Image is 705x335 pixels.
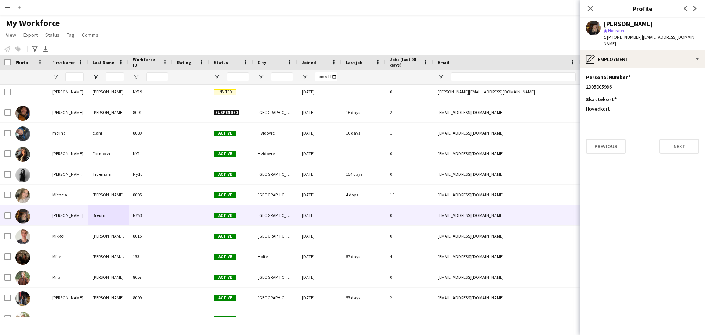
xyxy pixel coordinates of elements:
[214,316,236,321] span: Active
[341,123,386,143] div: 16 days
[15,188,30,203] img: Michela Christensen
[6,18,60,29] span: My Workforce
[88,123,129,143] div: elahi
[214,60,228,65] span: Status
[214,192,236,198] span: Active
[214,213,236,218] span: Active
[52,74,59,80] button: Open Filter Menu
[15,126,30,141] img: meliha elahi
[341,288,386,308] div: 53 days
[106,72,124,81] input: Last Name Filter Input
[253,226,297,246] div: [GEOGRAPHIC_DATA]
[433,226,580,246] div: [EMAIL_ADDRESS][DOMAIN_NAME]
[129,185,173,205] div: 8095
[386,143,433,164] div: 0
[214,234,236,239] span: Active
[42,30,62,40] a: Status
[214,254,236,260] span: Active
[48,308,88,328] div: Nanna
[129,143,173,164] div: NY1
[15,147,30,162] img: Melina shadi Farnoosh
[48,123,88,143] div: meliha
[386,246,433,267] div: 4
[227,72,249,81] input: Status Filter Input
[297,123,341,143] div: [DATE]
[129,308,173,328] div: NY36
[386,288,433,308] div: 2
[386,226,433,246] div: 0
[146,72,168,81] input: Workforce ID Filter Input
[297,143,341,164] div: [DATE]
[438,60,449,65] span: Email
[15,312,30,327] img: Nanna Fibiger
[580,4,705,13] h3: Profile
[48,267,88,287] div: Mira
[341,185,386,205] div: 4 days
[214,151,236,157] span: Active
[433,164,580,184] div: [EMAIL_ADDRESS][DOMAIN_NAME]
[386,123,433,143] div: 1
[451,72,576,81] input: Email Filter Input
[177,60,191,65] span: Rating
[297,288,341,308] div: [DATE]
[129,288,173,308] div: 8099
[386,308,433,328] div: 0
[45,32,59,38] span: Status
[258,60,266,65] span: City
[15,168,30,182] img: Mia (Crew Manager) Tidemann
[88,143,129,164] div: Farnoosh
[48,246,88,267] div: Mille
[48,143,88,164] div: [PERSON_NAME]
[586,96,617,103] h3: Skattekort
[586,83,699,90] div: 2305005986
[3,30,19,40] a: View
[129,123,173,143] div: 8080
[433,288,580,308] div: [EMAIL_ADDRESS][DOMAIN_NAME]
[433,246,580,267] div: [EMAIL_ADDRESS][DOMAIN_NAME]
[315,72,337,81] input: Joined Filter Input
[433,205,580,225] div: [EMAIL_ADDRESS][DOMAIN_NAME]
[48,102,88,122] div: [PERSON_NAME]
[386,205,433,225] div: 0
[386,267,433,287] div: 0
[580,50,705,68] div: Employment
[67,32,75,38] span: Tag
[433,82,580,102] div: [PERSON_NAME][EMAIL_ADDRESS][DOMAIN_NAME]
[88,267,129,287] div: [PERSON_NAME]
[386,164,433,184] div: 0
[88,164,129,184] div: Tidemann
[48,226,88,246] div: Mikkel
[82,32,98,38] span: Comms
[604,21,653,27] div: [PERSON_NAME]
[341,102,386,122] div: 16 days
[214,74,220,80] button: Open Filter Menu
[129,82,173,102] div: NY19
[52,60,75,65] span: First Name
[88,205,129,225] div: Breum
[386,102,433,122] div: 2
[386,185,433,205] div: 15
[129,267,173,287] div: 8057
[604,34,642,40] span: t. [PHONE_NUMBER]
[15,229,30,244] img: Mikkel Frahm Nygaard
[302,74,308,80] button: Open Filter Menu
[433,185,580,205] div: [EMAIL_ADDRESS][DOMAIN_NAME]
[129,226,173,246] div: 8015
[214,89,236,95] span: Invited
[297,82,341,102] div: [DATE]
[302,60,316,65] span: Joined
[88,246,129,267] div: [PERSON_NAME] [PERSON_NAME]
[15,271,30,285] img: Mira Louise Bundgaard
[93,60,114,65] span: Last Name
[133,74,140,80] button: Open Filter Menu
[88,102,129,122] div: [PERSON_NAME]
[586,74,630,81] h3: Personal Number
[438,74,444,80] button: Open Filter Menu
[253,308,297,328] div: [GEOGRAPHIC_DATA]
[341,246,386,267] div: 57 days
[48,205,88,225] div: [PERSON_NAME]
[271,72,293,81] input: City Filter Input
[129,164,173,184] div: Ny10
[41,44,50,53] app-action-btn: Export XLSX
[15,250,30,265] img: Mille Dickow Lund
